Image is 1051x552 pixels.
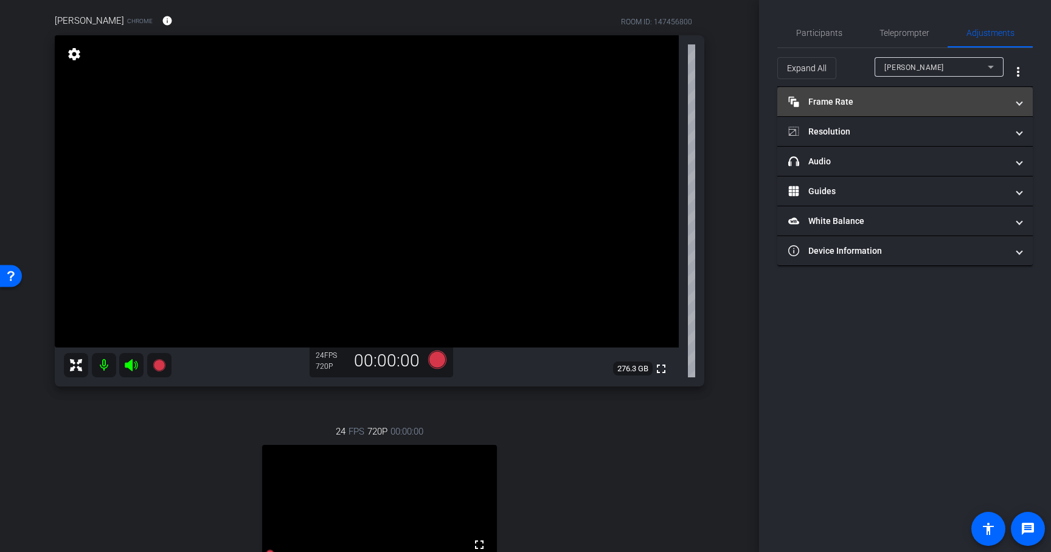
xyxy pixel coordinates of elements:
mat-expansion-panel-header: Frame Rate [777,87,1033,116]
mat-panel-title: Resolution [788,125,1007,138]
button: Expand All [777,57,836,79]
mat-expansion-panel-header: Audio [777,147,1033,176]
mat-icon: accessibility [981,522,996,536]
mat-icon: more_vert [1011,65,1025,79]
span: Expand All [787,57,827,80]
span: 24 [336,425,345,438]
mat-icon: fullscreen [472,537,487,552]
mat-icon: message [1021,522,1035,536]
mat-expansion-panel-header: Resolution [777,117,1033,146]
mat-panel-title: Audio [788,155,1007,168]
mat-expansion-panel-header: Device Information [777,236,1033,265]
div: ROOM ID: 147456800 [621,16,692,27]
span: 276.3 GB [613,362,653,376]
span: [PERSON_NAME] [884,63,944,72]
span: 720P [367,425,387,438]
span: Chrome [127,16,153,26]
span: Participants [796,29,842,37]
mat-expansion-panel-header: White Balance [777,206,1033,236]
mat-panel-title: Guides [788,185,1007,198]
span: FPS [324,351,337,360]
span: Teleprompter [879,29,929,37]
mat-panel-title: Device Information [788,245,1007,257]
mat-expansion-panel-header: Guides [777,176,1033,206]
mat-panel-title: White Balance [788,215,1007,228]
div: 24 [316,351,346,360]
span: [PERSON_NAME] [55,14,124,27]
div: 00:00:00 [346,351,428,371]
span: Adjustments [966,29,1015,37]
div: 720P [316,362,346,371]
span: FPS [349,425,364,438]
mat-panel-title: Frame Rate [788,96,1007,108]
mat-icon: fullscreen [654,362,668,376]
mat-icon: settings [66,47,83,61]
span: 00:00:00 [390,425,423,438]
button: More Options for Adjustments Panel [1004,57,1033,86]
mat-icon: info [162,15,173,26]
